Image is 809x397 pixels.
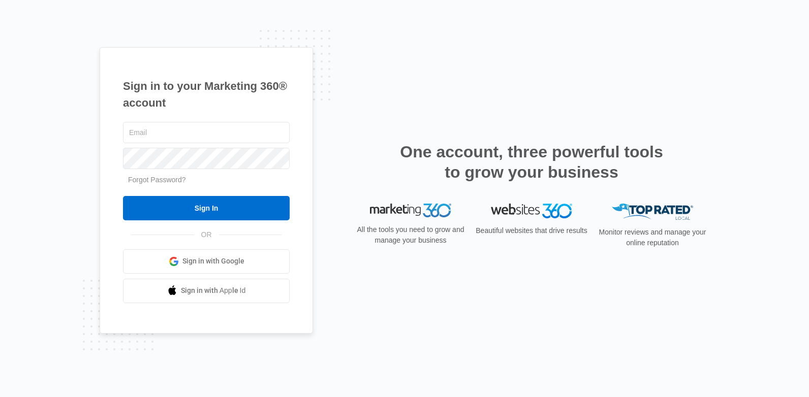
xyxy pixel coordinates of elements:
p: Beautiful websites that drive results [475,225,588,236]
span: Sign in with Apple Id [181,285,246,296]
a: Forgot Password? [128,176,186,184]
h1: Sign in to your Marketing 360® account [123,78,290,111]
a: Sign in with Google [123,249,290,274]
p: All the tools you need to grow and manage your business [354,224,468,246]
p: Monitor reviews and manage your online reputation [596,227,709,248]
img: Marketing 360 [370,204,451,218]
input: Sign In [123,196,290,220]
a: Sign in with Apple Id [123,279,290,303]
input: Email [123,122,290,143]
span: OR [194,229,219,240]
img: Top Rated Local [612,204,693,220]
img: Websites 360 [491,204,572,218]
span: Sign in with Google [182,256,244,267]
h2: One account, three powerful tools to grow your business [397,142,666,182]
